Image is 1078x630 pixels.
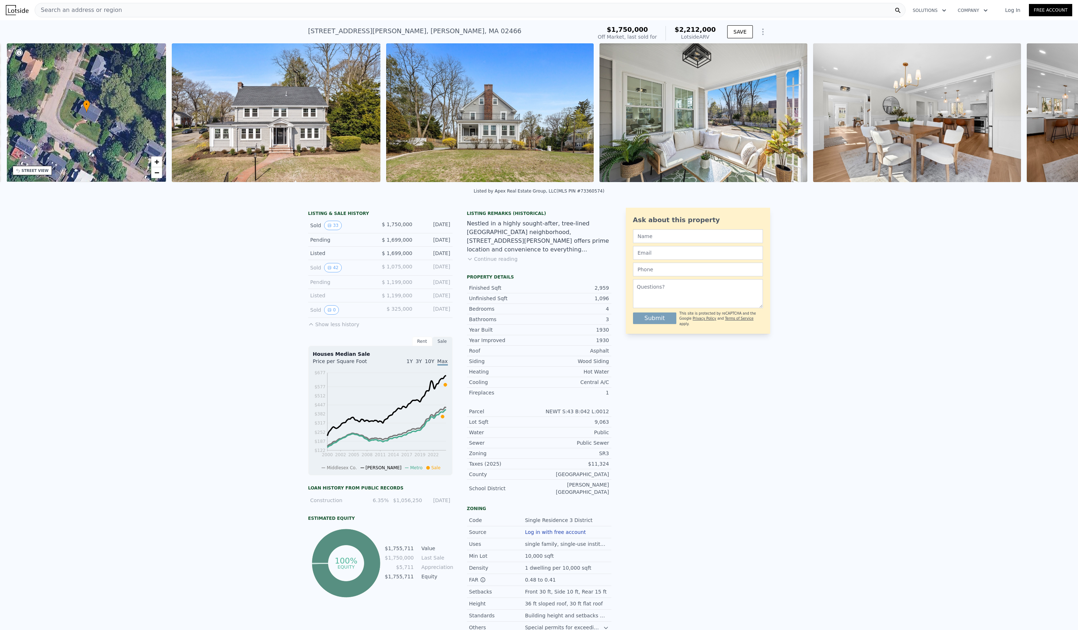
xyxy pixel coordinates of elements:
div: Bathrooms [469,316,539,323]
span: Sale [431,465,441,470]
tspan: 2008 [361,452,372,457]
div: [STREET_ADDRESS][PERSON_NAME] , [PERSON_NAME] , MA 02466 [308,26,521,36]
div: [DATE] [418,279,450,286]
tspan: $382 [314,411,326,417]
img: Sale: 138498559 Parcel: 40485339 [172,43,380,182]
input: Email [633,246,763,260]
div: [GEOGRAPHIC_DATA] [539,471,609,478]
div: STREET VIEW [22,168,49,173]
div: 1,096 [539,295,609,302]
div: 1930 [539,337,609,344]
tspan: 2014 [388,452,399,457]
div: FAR [469,576,525,583]
div: Year Improved [469,337,539,344]
div: Pending [310,236,375,243]
td: $1,750,000 [384,554,414,562]
td: Equity [420,573,453,581]
div: single family, single-use institutions [525,540,609,548]
span: $2,212,000 [675,26,716,33]
div: Off Market, last sold for [598,33,657,40]
span: 10Y [425,358,434,364]
div: Listed by Apex Real Estate Group, LLC (MLS PIN #73360574) [473,189,604,194]
img: Sale: 138498559 Parcel: 40485339 [599,43,807,182]
a: Log In [996,7,1029,14]
span: • [83,101,90,108]
span: Max [437,358,448,366]
div: [DATE] [425,497,450,504]
div: • [83,100,90,113]
button: Continue reading [467,255,518,263]
div: Siding [469,358,539,365]
div: Listed [310,250,375,257]
div: [DATE] [418,263,450,272]
a: Terms of Service [725,316,754,320]
div: [DATE] [418,236,450,243]
img: Lotside [6,5,29,15]
td: $5,711 [384,563,414,571]
div: Public [539,429,609,436]
div: Nestled in a highly sought-after, tree-lined [GEOGRAPHIC_DATA] neighborhood, [STREET_ADDRESS][PER... [467,219,611,254]
tspan: $317 [314,420,326,426]
span: $ 325,000 [387,306,412,312]
span: 1Y [406,358,413,364]
button: View historical data [324,221,342,230]
div: 4 [539,305,609,312]
div: Hot Water [539,368,609,375]
div: Parcel [469,408,539,415]
div: LISTING & SALE HISTORY [308,211,453,218]
div: Ask about this property [633,215,763,225]
div: Taxes (2025) [469,460,539,467]
div: Front 30 ft, Side 10 ft, Rear 15 ft [525,588,608,595]
span: $ 1,199,000 [382,293,413,298]
div: Water [469,429,539,436]
tspan: 100% [335,556,358,565]
a: Zoom out [151,167,162,178]
span: − [154,168,159,177]
div: Uses [469,540,525,548]
div: Lotside ARV [675,33,716,40]
tspan: 2019 [414,452,425,457]
div: Source [469,528,525,536]
tspan: 2022 [428,452,439,457]
div: $1,056,250 [393,497,421,504]
div: [DATE] [418,250,450,257]
div: Pending [310,279,375,286]
div: Price per Square Foot [313,358,380,369]
span: + [154,157,159,166]
div: Bedrooms [469,305,539,312]
div: Sold [310,221,375,230]
img: Sale: 138498559 Parcel: 40485339 [386,43,594,182]
td: $1,755,711 [384,573,414,581]
div: Wood Siding [539,358,609,365]
div: [DATE] [418,292,450,299]
div: Sold [310,263,375,272]
div: Lot Sqft [469,418,539,426]
button: View historical data [324,263,342,272]
div: Year Built [469,326,539,333]
div: Asphalt [539,347,609,354]
td: Value [420,544,453,552]
div: [DATE] [418,221,450,230]
tspan: $252 [314,430,326,435]
div: 1 dwelling per 10,000 sqft [525,564,593,571]
div: This site is protected by reCAPTCHA and the Google and apply. [679,311,763,327]
div: Central A/C [539,379,609,386]
div: Standards [469,612,525,619]
tspan: 2017 [401,452,412,457]
span: Middlesex Co. [327,465,357,470]
span: 3Y [416,358,422,364]
a: Privacy Policy [693,316,716,320]
span: $ 1,075,000 [382,264,413,269]
div: 1 [539,389,609,396]
div: Sold [310,305,375,315]
button: View historical data [324,305,339,315]
tspan: $512 [314,393,326,398]
div: [DATE] [418,305,450,315]
a: Free Account [1029,4,1072,16]
div: 9,063 [539,418,609,426]
div: 2,959 [539,284,609,292]
div: $11,324 [539,460,609,467]
tspan: $122 [314,448,326,453]
tspan: $577 [314,384,326,389]
td: $1,755,711 [384,544,414,552]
